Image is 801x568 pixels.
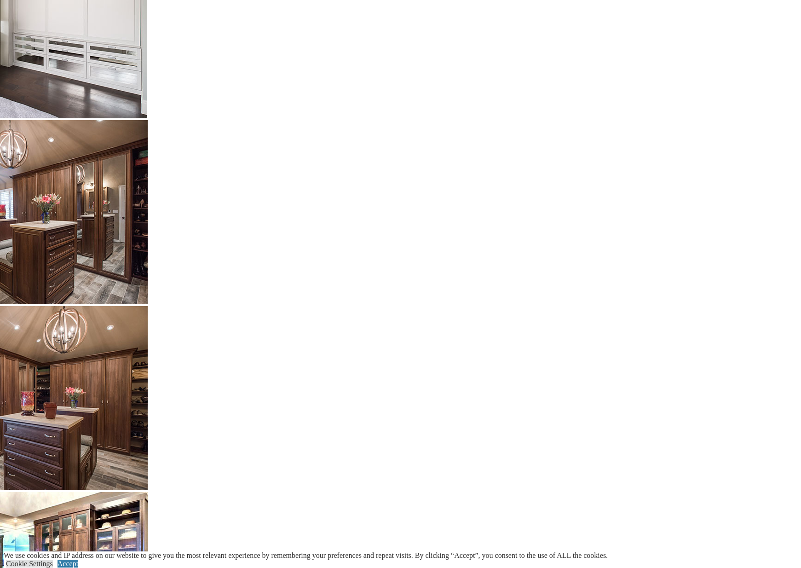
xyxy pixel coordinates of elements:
a: Cookie Settings [6,560,53,568]
div: We use cookies and IP address on our website to give you the most relevant experience by remember... [4,551,608,560]
a: Accept [58,560,78,568]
